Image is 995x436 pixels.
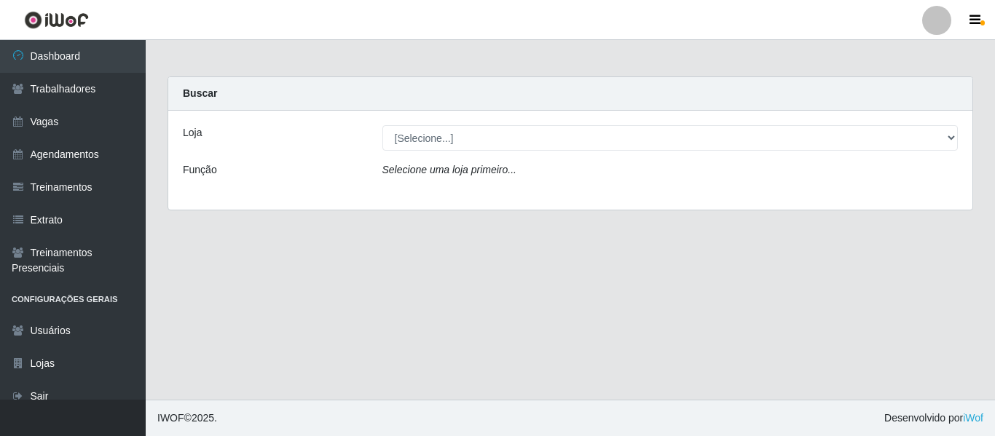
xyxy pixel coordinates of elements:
label: Loja [183,125,202,140]
span: Desenvolvido por [884,411,983,426]
label: Função [183,162,217,178]
i: Selecione uma loja primeiro... [382,164,516,175]
img: CoreUI Logo [24,11,89,29]
strong: Buscar [183,87,217,99]
span: IWOF [157,412,184,424]
a: iWof [963,412,983,424]
span: © 2025 . [157,411,217,426]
